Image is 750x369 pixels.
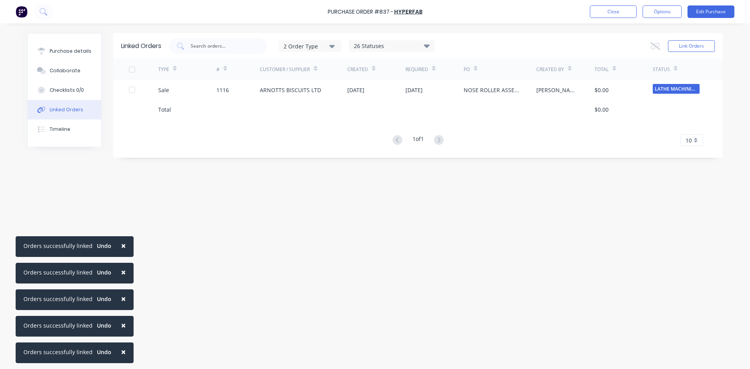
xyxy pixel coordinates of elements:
[50,126,70,133] div: Timeline
[347,86,364,94] div: [DATE]
[50,87,84,94] div: Checklists 0/0
[50,106,83,113] div: Linked Orders
[121,41,161,51] div: Linked Orders
[595,105,609,114] div: $0.00
[93,346,116,358] button: Undo
[23,348,93,356] div: Orders successfully linked
[158,105,171,114] div: Total
[93,240,116,252] button: Undo
[464,86,521,94] div: NOSE ROLLER ASSEMBLY
[28,41,101,61] button: Purchase details
[158,86,169,94] div: Sale
[260,66,310,73] div: Customer / Supplier
[23,295,93,303] div: Orders successfully linked
[23,242,93,250] div: Orders successfully linked
[643,5,682,18] button: Options
[158,66,169,73] div: TYPE
[93,267,116,278] button: Undo
[464,66,470,73] div: PO
[28,61,101,80] button: Collaborate
[113,342,134,361] button: Close
[216,66,220,73] div: #
[28,100,101,119] button: Linked Orders
[260,86,321,94] div: ARNOTTS BISCUITS LTD
[121,267,126,278] span: ×
[347,66,368,73] div: Created
[93,293,116,305] button: Undo
[28,119,101,139] button: Timeline
[405,86,423,94] div: [DATE]
[412,135,424,146] div: 1 of 1
[653,66,670,73] div: Status
[284,42,336,50] div: 2 Order Type
[328,8,393,16] div: Purchase Order #837 -
[121,293,126,304] span: ×
[113,289,134,308] button: Close
[50,48,91,55] div: Purchase details
[653,84,700,94] span: LATHE MACHINING
[16,6,27,18] img: Factory
[536,86,579,94] div: [PERSON_NAME]
[113,316,134,335] button: Close
[28,80,101,100] button: Checklists 0/0
[668,40,715,52] button: Link Orders
[686,136,692,144] span: 10
[405,66,428,73] div: Required
[113,263,134,282] button: Close
[23,268,93,276] div: Orders successfully linked
[121,320,126,331] span: ×
[93,320,116,332] button: Undo
[50,67,80,74] div: Collaborate
[590,5,637,18] button: Close
[349,42,434,50] div: 26 Statuses
[595,66,609,73] div: Total
[394,8,423,16] a: HYPERFAB
[23,321,93,330] div: Orders successfully linked
[536,66,564,73] div: Created By
[121,346,126,357] span: ×
[190,42,255,50] input: Search orders...
[687,5,734,18] button: Edit Purchase
[216,86,229,94] div: 1116
[121,240,126,251] span: ×
[279,40,341,52] button: 2 Order Type
[595,86,609,94] div: $0.00
[113,236,134,255] button: Close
